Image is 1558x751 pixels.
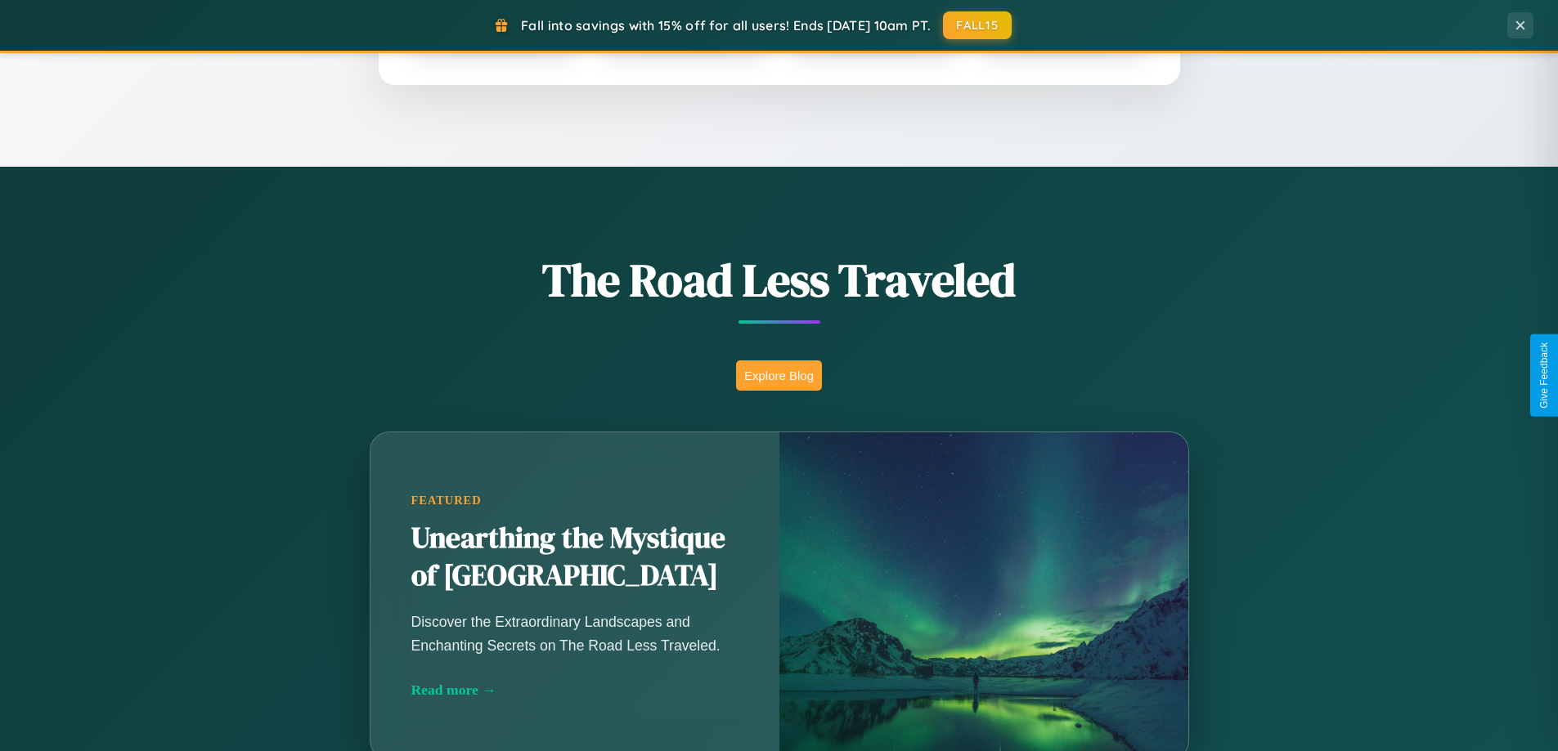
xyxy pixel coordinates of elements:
div: Read more → [411,682,739,699]
h2: Unearthing the Mystique of [GEOGRAPHIC_DATA] [411,520,739,595]
button: Explore Blog [736,360,822,391]
div: Give Feedback [1538,342,1550,409]
div: Featured [411,494,739,507]
h1: The Road Less Traveled [289,248,1270,311]
button: FALL15 [943,11,1012,39]
p: Discover the Extraordinary Landscapes and Enchanting Secrets on The Road Less Traveled. [411,610,739,656]
span: Fall into savings with 15% off for all users! Ends [DATE] 10am PT. [521,17,931,34]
